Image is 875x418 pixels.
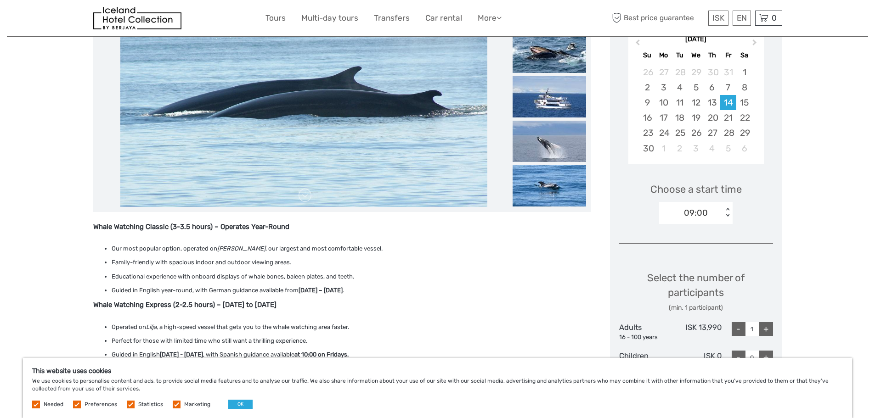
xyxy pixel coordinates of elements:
button: OK [228,400,253,409]
div: Choose Sunday, November 30th, 2025 [639,141,655,156]
div: Choose Saturday, November 29th, 2025 [736,125,752,140]
a: More [478,11,502,25]
span: ISK [712,13,724,22]
div: < > [724,208,732,217]
label: Needed [44,401,63,408]
a: Tours [265,11,286,25]
div: Choose Friday, November 21st, 2025 [720,110,736,125]
img: 481-8f989b07-3259-4bb0-90ed-3da368179bdc_logo_small.jpg [93,7,181,29]
div: Choose Thursday, November 20th, 2025 [704,110,720,125]
li: Family-friendly with spacious indoor and outdoor viewing areas. [112,257,591,268]
a: Car rental [425,11,462,25]
div: 16 - 100 years [619,333,671,342]
strong: [DATE] - [DATE] [160,351,203,358]
div: Choose Sunday, November 23rd, 2025 [639,125,655,140]
div: Tu [672,49,688,61]
strong: at 10:00 on Fridays. [294,351,349,358]
div: Choose Thursday, November 27th, 2025 [704,125,720,140]
div: Choose Tuesday, November 4th, 2025 [672,80,688,95]
button: Next Month [748,37,763,52]
div: - [732,322,745,336]
div: Adults [619,322,671,341]
div: Children [619,351,671,370]
div: ISK 0 [670,351,722,370]
label: Marketing [184,401,210,408]
a: Multi-day tours [301,11,358,25]
div: Choose Saturday, December 6th, 2025 [736,141,752,156]
div: Mo [655,49,672,61]
label: Statistics [138,401,163,408]
div: Choose Wednesday, December 3rd, 2025 [688,141,704,156]
div: Choose Thursday, December 4th, 2025 [704,141,720,156]
div: Choose Wednesday, November 5th, 2025 [688,80,704,95]
img: bd962d1e18b24955b2b183fae4996b3b_slider_thumbnail.jpg [513,32,586,73]
div: Choose Tuesday, October 28th, 2025 [672,65,688,80]
li: Operated on , a high-speed vessel that gets you to the whale watching area faster. [112,322,591,332]
div: Choose Friday, November 28th, 2025 [720,125,736,140]
div: Choose Friday, October 31st, 2025 [720,65,736,80]
div: Choose Wednesday, November 19th, 2025 [688,110,704,125]
span: Best price guarantee [610,11,706,26]
div: Choose Monday, November 3rd, 2025 [655,80,672,95]
div: Th [704,49,720,61]
li: Perfect for those with limited time who still want a thrilling experience. [112,336,591,346]
div: Choose Sunday, October 26th, 2025 [639,65,655,80]
div: month 2025-11 [631,65,761,156]
div: Choose Sunday, November 9th, 2025 [639,95,655,110]
div: Choose Monday, November 24th, 2025 [655,125,672,140]
p: We're away right now. Please check back later! [13,16,104,23]
div: Choose Friday, November 14th, 2025 [720,95,736,110]
div: Choose Monday, November 17th, 2025 [655,110,672,125]
div: Choose Thursday, November 6th, 2025 [704,80,720,95]
div: Choose Tuesday, December 2nd, 2025 [672,141,688,156]
span: 0 [770,13,778,22]
div: 09:00 [684,207,708,219]
div: Choose Wednesday, October 29th, 2025 [688,65,704,80]
em: [PERSON_NAME] [217,245,265,252]
div: Choose Monday, December 1st, 2025 [655,141,672,156]
strong: Whale Watching Classic (3-3.5 hours) – Operates Year-Round [93,223,289,231]
div: EN [733,11,751,26]
div: We use cookies to personalise content and ads, to provide social media features and to analyse ou... [23,358,852,418]
div: Choose Tuesday, November 18th, 2025 [672,110,688,125]
div: Select the number of participants [619,271,773,312]
div: Choose Saturday, November 8th, 2025 [736,80,752,95]
div: Choose Sunday, November 2nd, 2025 [639,80,655,95]
strong: Whale Watching Express (2-2.5 hours) – [DATE] to [DATE] [93,301,277,309]
div: + [759,351,773,364]
div: ISK 13,990 [670,322,722,341]
div: - [732,351,745,364]
li: Guided in English year-round, with German guidance available from . [112,285,591,295]
div: Sa [736,49,752,61]
li: Educational experience with onboard displays of whale bones, baleen plates, and teeth. [112,272,591,282]
img: 82281b81652e414592d277d9b75227da_slider_thumbnail.jpg [513,165,586,206]
div: We [688,49,704,61]
div: Choose Saturday, November 1st, 2025 [736,65,752,80]
h5: This website uses cookies [32,367,843,375]
a: Transfers [374,11,410,25]
label: Preferences [85,401,117,408]
div: Choose Saturday, November 15th, 2025 [736,95,752,110]
div: Choose Saturday, November 22nd, 2025 [736,110,752,125]
div: Choose Friday, November 7th, 2025 [720,80,736,95]
div: Fr [720,49,736,61]
div: Choose Monday, November 10th, 2025 [655,95,672,110]
div: Choose Friday, December 5th, 2025 [720,141,736,156]
em: Lilja [146,323,157,330]
div: Choose Tuesday, November 11th, 2025 [672,95,688,110]
img: 958f0860723b436f95885160a6a8892a_slider_thumbnail.jpg [513,121,586,162]
li: Guided in English , with Spanish guidance available [112,350,591,360]
div: Choose Thursday, October 30th, 2025 [704,65,720,80]
strong: [DATE] – [DATE] [299,287,343,294]
div: + [759,322,773,336]
div: Choose Wednesday, November 12th, 2025 [688,95,704,110]
button: Open LiveChat chat widget [106,14,117,25]
div: Choose Thursday, November 13th, 2025 [704,95,720,110]
div: Choose Tuesday, November 25th, 2025 [672,125,688,140]
span: Choose a start time [650,182,742,196]
div: [DATE] [628,35,764,45]
button: Previous Month [629,37,644,52]
li: Our most popular option, operated on , our largest and most comfortable vessel. [112,244,591,254]
div: (min. 1 participant) [619,303,773,312]
div: Choose Wednesday, November 26th, 2025 [688,125,704,140]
